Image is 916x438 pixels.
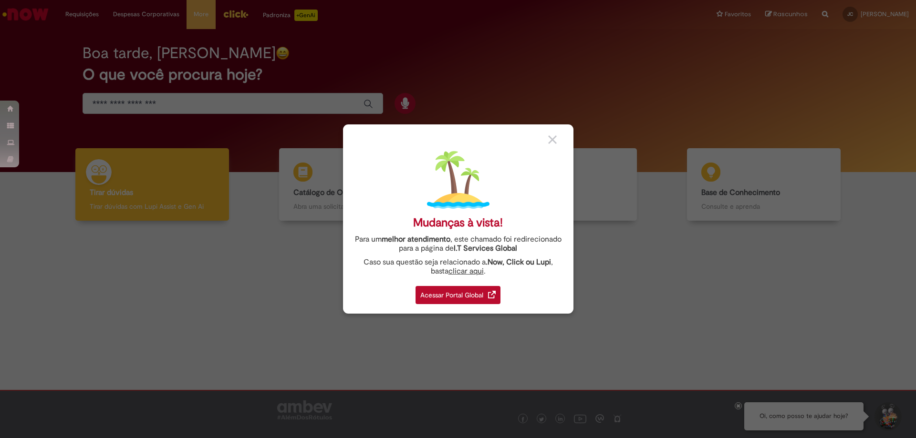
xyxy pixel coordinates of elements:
div: Para um , este chamado foi redirecionado para a página de [350,235,566,253]
a: Acessar Portal Global [416,281,500,304]
img: island.png [427,149,489,211]
img: redirect_link.png [488,291,496,298]
strong: .Now, Click ou Lupi [486,257,551,267]
a: I.T Services Global [454,238,517,253]
a: clicar aqui [448,261,484,276]
div: Mudanças à vista! [413,216,503,230]
img: close_button_grey.png [548,135,557,144]
div: Acessar Portal Global [416,286,500,304]
div: Caso sua questão seja relacionado a , basta . [350,258,566,276]
strong: melhor atendimento [382,234,450,244]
